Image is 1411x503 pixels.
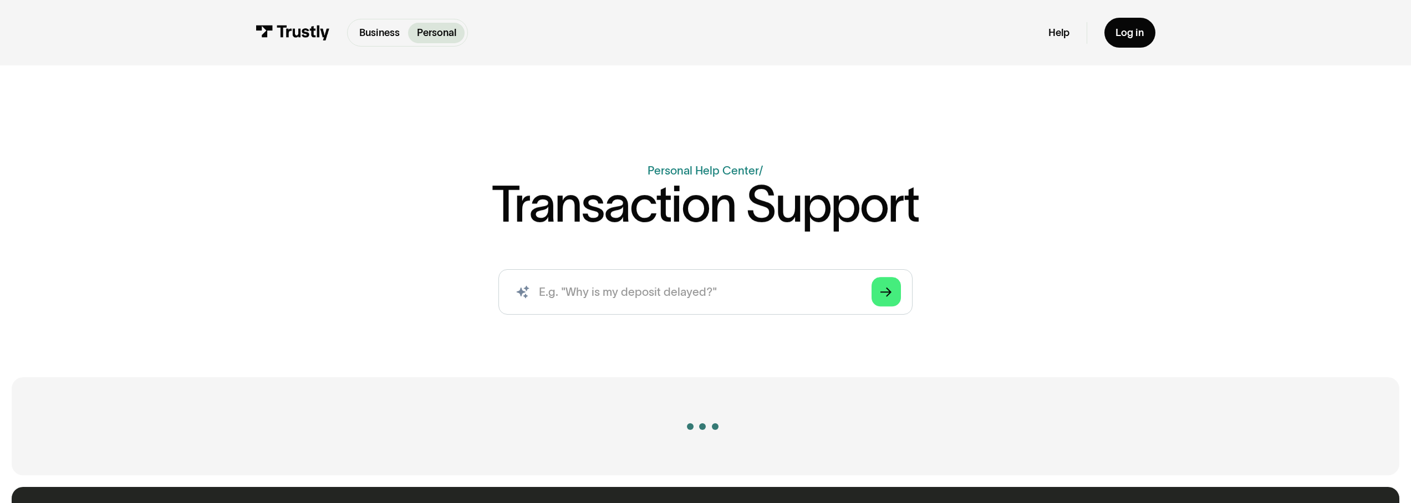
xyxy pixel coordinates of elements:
form: Search [498,269,913,315]
a: Personal Help Center [648,164,759,177]
input: search [498,269,913,315]
h1: Transaction Support [492,179,919,229]
p: Business [359,25,400,40]
p: Personal [417,25,456,40]
a: Personal [408,23,465,43]
a: Log in [1104,18,1155,48]
div: Log in [1115,27,1144,39]
a: Help [1048,27,1069,39]
a: Business [350,23,408,43]
div: / [759,164,763,177]
img: Trustly Logo [256,25,330,40]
